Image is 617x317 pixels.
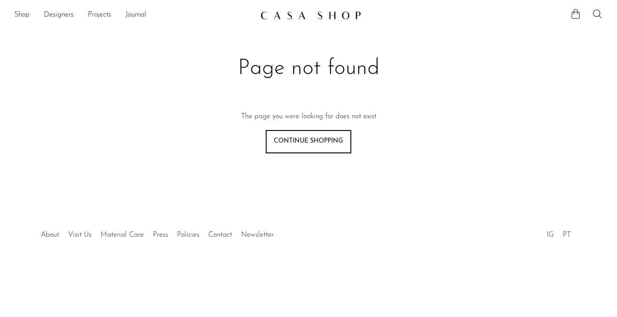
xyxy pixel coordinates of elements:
[88,9,111,21] a: Projects
[14,8,253,23] ul: NEW HEADER MENU
[208,231,232,239] a: Contact
[563,231,571,239] a: PT
[266,130,351,153] a: Continue shopping
[177,231,199,239] a: Policies
[547,231,554,239] a: IG
[68,231,91,239] a: Visit Us
[41,231,59,239] a: About
[542,224,575,241] ul: Social Medias
[241,111,376,123] p: The page you were looking for does not exist
[125,9,147,21] a: Journal
[166,55,451,83] h1: Page not found
[153,231,168,239] a: Press
[14,8,253,23] nav: Desktop navigation
[100,231,144,239] a: Material Care
[14,9,30,21] a: Shop
[36,224,278,241] ul: Quick links
[44,9,73,21] a: Designers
